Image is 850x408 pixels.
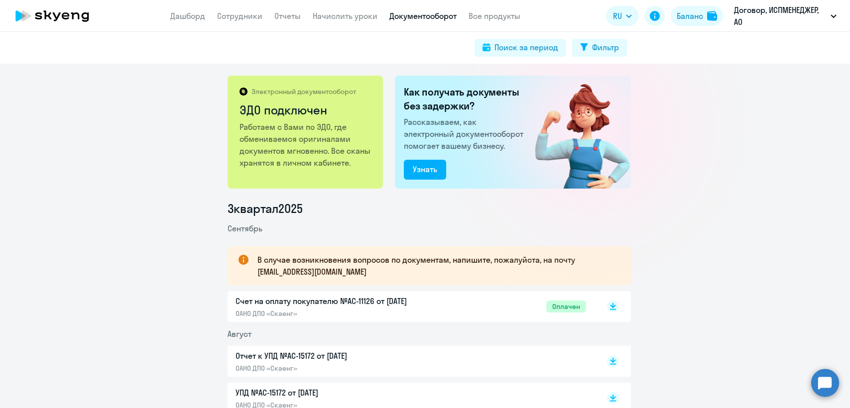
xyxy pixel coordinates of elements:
a: Документооборот [389,11,457,21]
div: Узнать [413,163,437,175]
button: Узнать [404,160,446,180]
button: RU [606,6,639,26]
span: Август [228,329,251,339]
h2: ЭДО подключен [240,102,372,118]
p: ОАНО ДПО «Скаенг» [236,309,445,318]
p: Счет на оплату покупателю №AC-11126 от [DATE] [236,295,445,307]
img: connected [519,76,631,189]
button: Балансbalance [671,6,723,26]
div: Баланс [677,10,703,22]
a: Все продукты [469,11,520,21]
a: Дашборд [170,11,205,21]
h2: Как получать документы без задержки? [404,85,527,113]
img: balance [707,11,717,21]
p: В случае возникновения вопросов по документам, напишите, пожалуйста, на почту [EMAIL_ADDRESS][DOM... [257,254,613,278]
p: ОАНО ДПО «Скаенг» [236,364,445,373]
span: Оплачен [546,301,586,312]
p: Электронный документооборот [251,87,356,96]
span: Сентябрь [228,223,262,233]
a: Отчет к УПД №AC-15172 от [DATE]ОАНО ДПО «Скаенг» [236,350,586,373]
a: Начислить уроки [313,11,377,21]
p: Рассказываем, как электронный документооборот помогает вашему бизнесу. [404,116,527,152]
a: Счет на оплату покупателю №AC-11126 от [DATE]ОАНО ДПО «Скаенг»Оплачен [236,295,586,318]
a: Сотрудники [217,11,262,21]
button: Фильтр [572,39,627,57]
li: 3 квартал 2025 [228,201,631,216]
p: Отчет к УПД №AC-15172 от [DATE] [236,350,445,362]
button: Поиск за период [475,39,566,57]
p: Работаем с Вами по ЭДО, где обмениваемся оригиналами документов мгновенно. Все сканы хранятся в л... [240,121,372,169]
a: Отчеты [274,11,301,21]
div: Фильтр [592,41,619,53]
div: Поиск за период [494,41,558,53]
button: Договор, ИСПМЕНЕДЖЕР, АО [729,4,842,28]
p: Договор, ИСПМЕНЕДЖЕР, АО [734,4,827,28]
span: RU [613,10,622,22]
p: УПД №AC-15172 от [DATE] [236,387,445,399]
